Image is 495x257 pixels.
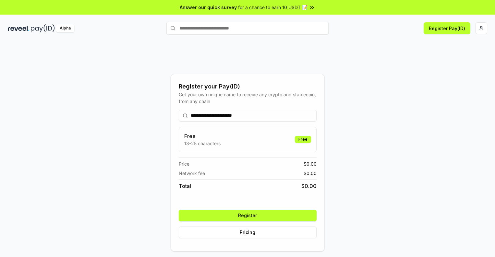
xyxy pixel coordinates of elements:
[179,160,189,167] span: Price
[184,140,221,147] p: 13-25 characters
[304,170,317,177] span: $ 0.00
[180,4,237,11] span: Answer our quick survey
[56,24,74,32] div: Alpha
[179,91,317,105] div: Get your own unique name to receive any crypto and stablecoin, from any chain
[179,182,191,190] span: Total
[295,136,311,143] div: Free
[424,22,470,34] button: Register Pay(ID)
[301,182,317,190] span: $ 0.00
[8,24,30,32] img: reveel_dark
[184,132,221,140] h3: Free
[179,227,317,238] button: Pricing
[31,24,55,32] img: pay_id
[304,160,317,167] span: $ 0.00
[179,170,205,177] span: Network fee
[179,210,317,221] button: Register
[238,4,308,11] span: for a chance to earn 10 USDT 📝
[179,82,317,91] div: Register your Pay(ID)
